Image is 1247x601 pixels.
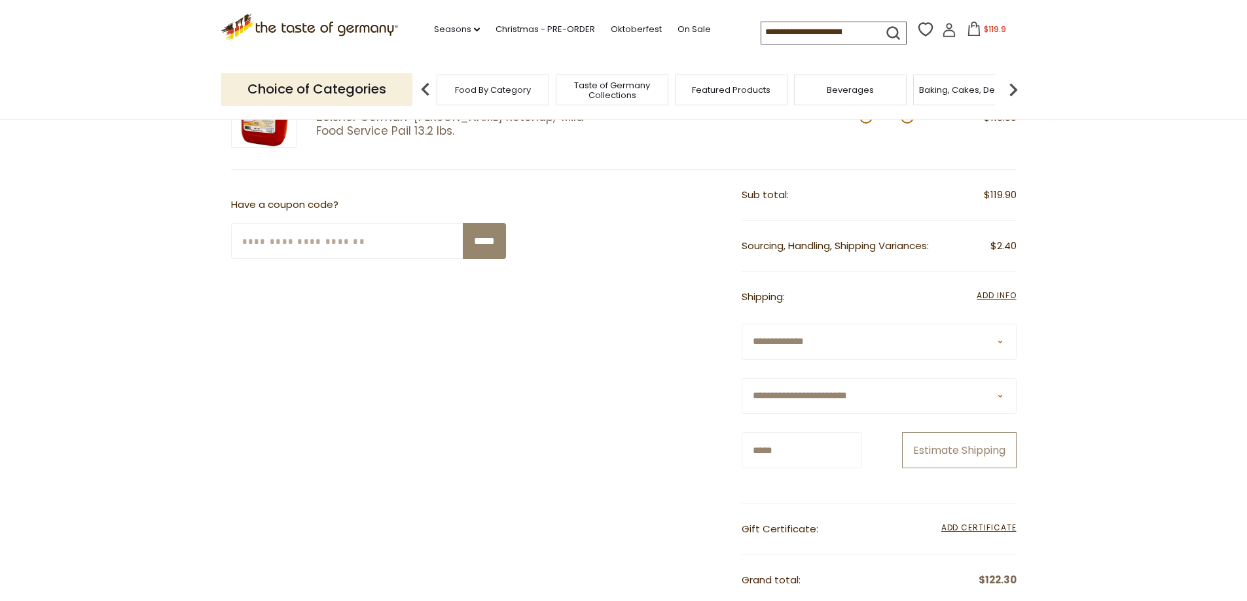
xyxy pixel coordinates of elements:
[919,85,1021,95] a: Baking, Cakes, Desserts
[412,77,439,103] img: previous arrow
[455,85,531,95] a: Food By Category
[742,188,789,201] span: Sub total:
[742,573,801,587] span: Grand total:
[434,22,480,37] a: Seasons
[742,290,785,303] span: Shipping:
[560,80,664,100] a: Taste of Germany Collections
[977,290,1016,301] span: Add Info
[611,22,662,37] a: Oktoberfest
[984,24,1006,35] span: $119.9
[221,73,412,105] p: Choice of Categories
[827,85,874,95] a: Beverages
[941,521,1017,536] span: Add Certificate
[1000,77,1026,103] img: next arrow
[979,572,1017,589] span: $122.30
[678,22,711,37] a: On Sale
[742,239,929,252] span: Sourcing, Handling, Shipping Variances:
[742,522,818,536] span: Gift Certificate:
[902,432,1017,468] button: Estimate Shipping
[984,111,1017,124] span: $119.90
[692,85,770,95] a: Featured Products
[959,22,1015,41] button: $119.9
[316,111,601,139] a: Zeisner German "[PERSON_NAME] Ketchup," Mild - Food Service Pail 13.2 lbs.
[496,22,595,37] a: Christmas - PRE-ORDER
[990,238,1017,254] span: $2.40
[231,197,506,213] p: Have a coupon code?
[984,187,1017,203] span: $119.90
